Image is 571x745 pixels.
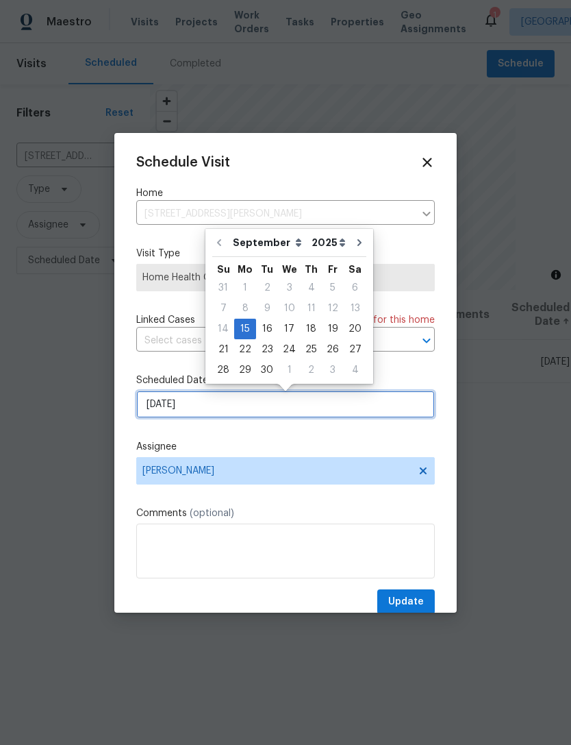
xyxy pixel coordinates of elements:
[261,265,273,274] abbr: Tuesday
[322,278,344,297] div: 5
[308,232,349,253] select: Year
[234,319,256,339] div: 15
[322,339,344,360] div: Fri Sep 26 2025
[328,265,338,274] abbr: Friday
[301,278,322,298] div: Thu Sep 04 2025
[212,278,234,297] div: 31
[212,361,234,380] div: 28
[136,330,396,352] input: Select cases
[190,509,234,518] span: (optional)
[420,155,435,170] span: Close
[256,340,278,359] div: 23
[305,265,318,274] abbr: Thursday
[229,232,308,253] select: Month
[301,299,322,318] div: 11
[256,360,278,380] div: Tue Sep 30 2025
[278,319,301,339] div: 17
[136,156,230,169] span: Schedule Visit
[322,298,344,319] div: Fri Sep 12 2025
[344,278,366,298] div: Sat Sep 06 2025
[136,313,195,327] span: Linked Cases
[209,229,229,256] button: Go to previous month
[344,361,366,380] div: 4
[212,339,234,360] div: Sun Sep 21 2025
[234,360,256,380] div: Mon Sep 29 2025
[212,319,234,339] div: 14
[301,360,322,380] div: Thu Oct 02 2025
[344,339,366,360] div: Sat Sep 27 2025
[142,465,411,476] span: [PERSON_NAME]
[322,319,344,339] div: Fri Sep 19 2025
[234,340,256,359] div: 22
[256,319,278,339] div: 16
[212,299,234,318] div: 7
[322,360,344,380] div: Fri Oct 03 2025
[322,319,344,339] div: 19
[301,319,322,339] div: Thu Sep 18 2025
[256,299,278,318] div: 9
[256,361,278,380] div: 30
[256,319,278,339] div: Tue Sep 16 2025
[344,319,366,339] div: 20
[344,298,366,319] div: Sat Sep 13 2025
[301,298,322,319] div: Thu Sep 11 2025
[136,204,414,225] input: Enter in an address
[136,186,435,200] label: Home
[301,319,322,339] div: 18
[217,265,230,274] abbr: Sunday
[301,340,322,359] div: 25
[349,229,370,256] button: Go to next month
[278,361,301,380] div: 1
[301,278,322,297] div: 4
[278,339,301,360] div: Wed Sep 24 2025
[344,340,366,359] div: 27
[344,360,366,380] div: Sat Oct 04 2025
[136,374,435,387] label: Scheduled Date
[278,319,301,339] div: Wed Sep 17 2025
[278,299,301,318] div: 10
[344,278,366,297] div: 6
[301,339,322,360] div: Thu Sep 25 2025
[322,278,344,298] div: Fri Sep 05 2025
[234,278,256,297] div: 1
[348,265,361,274] abbr: Saturday
[282,265,297,274] abbr: Wednesday
[212,340,234,359] div: 21
[278,340,301,359] div: 24
[322,299,344,318] div: 12
[234,319,256,339] div: Mon Sep 15 2025
[136,440,435,454] label: Assignee
[278,278,301,298] div: Wed Sep 03 2025
[388,594,424,611] span: Update
[322,340,344,359] div: 26
[136,247,435,260] label: Visit Type
[256,298,278,319] div: Tue Sep 09 2025
[256,278,278,297] div: 2
[322,361,344,380] div: 3
[234,361,256,380] div: 29
[301,361,322,380] div: 2
[278,360,301,380] div: Wed Oct 01 2025
[278,278,301,297] div: 3
[142,271,429,284] span: Home Health Checkup
[136,391,435,418] input: M/D/YYYY
[256,278,278,298] div: Tue Sep 02 2025
[238,265,253,274] abbr: Monday
[212,278,234,298] div: Sun Aug 31 2025
[212,360,234,380] div: Sun Sep 28 2025
[344,319,366,339] div: Sat Sep 20 2025
[212,298,234,319] div: Sun Sep 07 2025
[234,278,256,298] div: Mon Sep 01 2025
[278,298,301,319] div: Wed Sep 10 2025
[417,331,436,350] button: Open
[234,298,256,319] div: Mon Sep 08 2025
[212,319,234,339] div: Sun Sep 14 2025
[256,339,278,360] div: Tue Sep 23 2025
[136,506,435,520] label: Comments
[234,339,256,360] div: Mon Sep 22 2025
[234,299,256,318] div: 8
[344,299,366,318] div: 13
[377,589,435,615] button: Update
